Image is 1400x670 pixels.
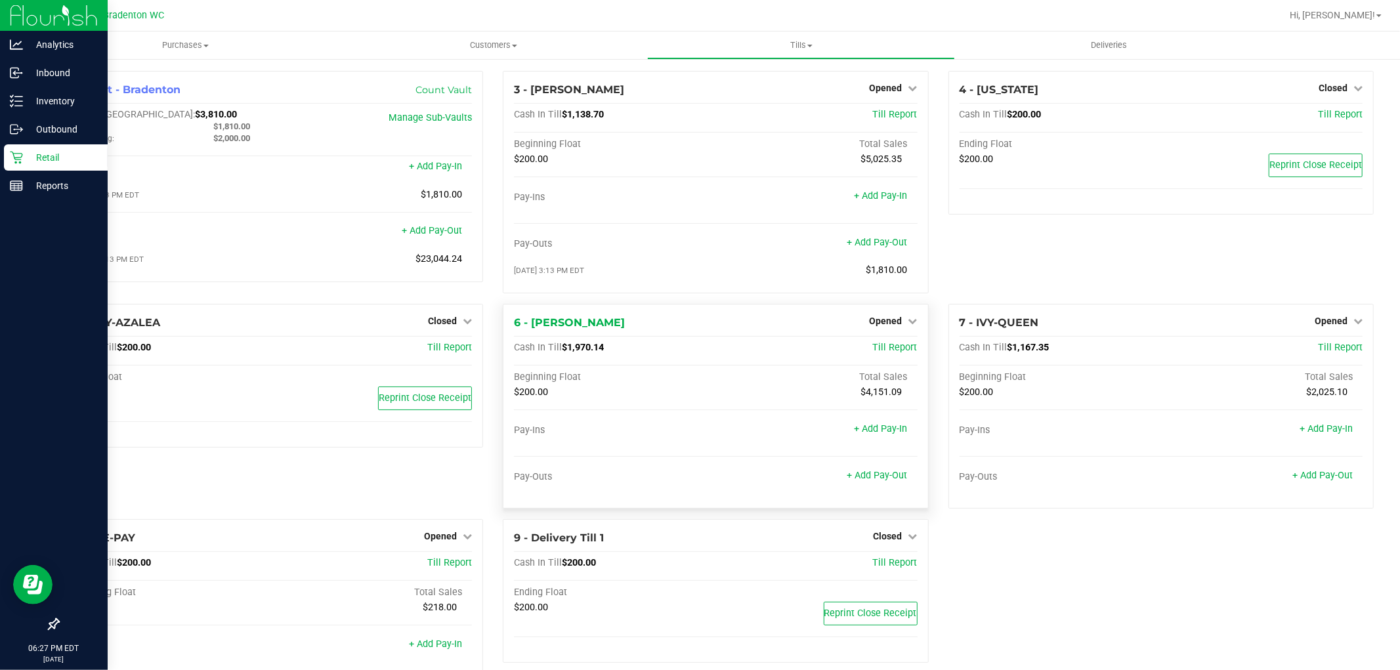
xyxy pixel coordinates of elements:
a: Deliveries [955,31,1263,59]
a: + Add Pay-Out [847,237,908,248]
a: + Add Pay-In [855,190,908,201]
span: Opened [424,531,457,541]
span: $200.00 [960,387,994,398]
a: Till Report [873,557,918,568]
span: $1,810.00 [421,189,462,200]
span: 5 - IGGY-AZALEA [69,316,160,329]
span: Opened [870,316,902,326]
span: $1,970.14 [562,342,604,353]
a: + Add Pay-In [855,423,908,434]
inline-svg: Inbound [10,66,23,79]
inline-svg: Analytics [10,38,23,51]
span: $1,810.00 [866,264,908,276]
span: $2,000.00 [213,133,250,143]
button: Reprint Close Receipt [1269,154,1363,177]
button: Reprint Close Receipt [824,602,918,625]
div: Pay-Ins [69,640,270,652]
a: Till Report [873,342,918,353]
p: Analytics [23,37,102,52]
span: Till Report [427,342,472,353]
a: + Add Pay-Out [847,470,908,481]
div: Total Sales [1161,371,1363,383]
span: Cash In Till [960,109,1008,120]
span: Cash In Till [514,342,562,353]
iframe: Resource center [13,565,53,604]
p: Retail [23,150,102,165]
a: + Add Pay-In [409,161,462,172]
span: Cash In Till [960,342,1008,353]
div: Beginning Float [514,371,715,383]
span: $200.00 [960,154,994,165]
a: Purchases [32,31,339,59]
inline-svg: Reports [10,179,23,192]
div: Pay-Outs [69,226,270,238]
a: Customers [339,31,647,59]
a: Manage Sub-Vaults [389,112,472,123]
button: Reprint Close Receipt [378,387,472,410]
span: Deliveries [1073,39,1145,51]
div: Ending Float [69,371,270,383]
span: 1 - Vault - Bradenton [69,83,180,96]
span: $1,167.35 [1008,342,1050,353]
span: $5,025.35 [861,154,902,165]
span: Bradenton WC [104,10,165,21]
span: $200.00 [514,154,548,165]
div: Beginning Float [960,371,1161,383]
p: Reports [23,178,102,194]
span: $3,810.00 [195,109,237,120]
span: $4,151.09 [861,387,902,398]
inline-svg: Inventory [10,94,23,108]
a: Count Vault [415,84,472,96]
a: + Add Pay-In [1300,423,1353,434]
span: Cash In Till [514,109,562,120]
div: Total Sales [715,138,917,150]
span: $218.00 [423,602,457,613]
span: $200.00 [117,342,151,353]
span: Customers [340,39,647,51]
span: Tills [648,39,954,51]
p: Inventory [23,93,102,109]
span: Hi, [PERSON_NAME]! [1290,10,1375,20]
span: $200.00 [514,602,548,613]
p: 06:27 PM EDT [6,642,102,654]
span: $1,138.70 [562,109,604,120]
span: Till Report [1318,342,1363,353]
a: + Add Pay-Out [1292,470,1353,481]
div: Total Sales [715,371,917,383]
span: Opened [870,83,902,93]
span: 3 - [PERSON_NAME] [514,83,624,96]
div: Ending Float [514,587,715,598]
span: $23,044.24 [415,253,462,264]
a: Till Report [873,109,918,120]
a: Till Report [1318,109,1363,120]
span: Cash In Till [514,557,562,568]
span: Cash In [GEOGRAPHIC_DATA]: [69,109,195,120]
span: $200.00 [1008,109,1042,120]
div: Pay-Ins [69,162,270,174]
span: 7 - IVY-QUEEN [960,316,1039,329]
span: Reprint Close Receipt [824,608,917,619]
a: Tills [647,31,955,59]
span: 6 - [PERSON_NAME] [514,316,625,329]
span: $2,025.10 [1306,387,1347,398]
p: [DATE] [6,654,102,664]
span: Reprint Close Receipt [1269,159,1362,171]
div: Beginning Float [69,587,270,598]
span: $200.00 [562,557,596,568]
div: Pay-Outs [960,471,1161,483]
span: Purchases [32,39,339,51]
span: [DATE] 3:13 PM EDT [514,266,584,275]
span: Closed [1319,83,1347,93]
div: Pay-Ins [514,192,715,203]
span: Closed [428,316,457,326]
a: + Add Pay-In [409,639,462,650]
inline-svg: Retail [10,151,23,164]
a: Till Report [427,557,472,568]
a: + Add Pay-Out [402,225,462,236]
span: Reprint Close Receipt [379,392,471,404]
span: Closed [874,531,902,541]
